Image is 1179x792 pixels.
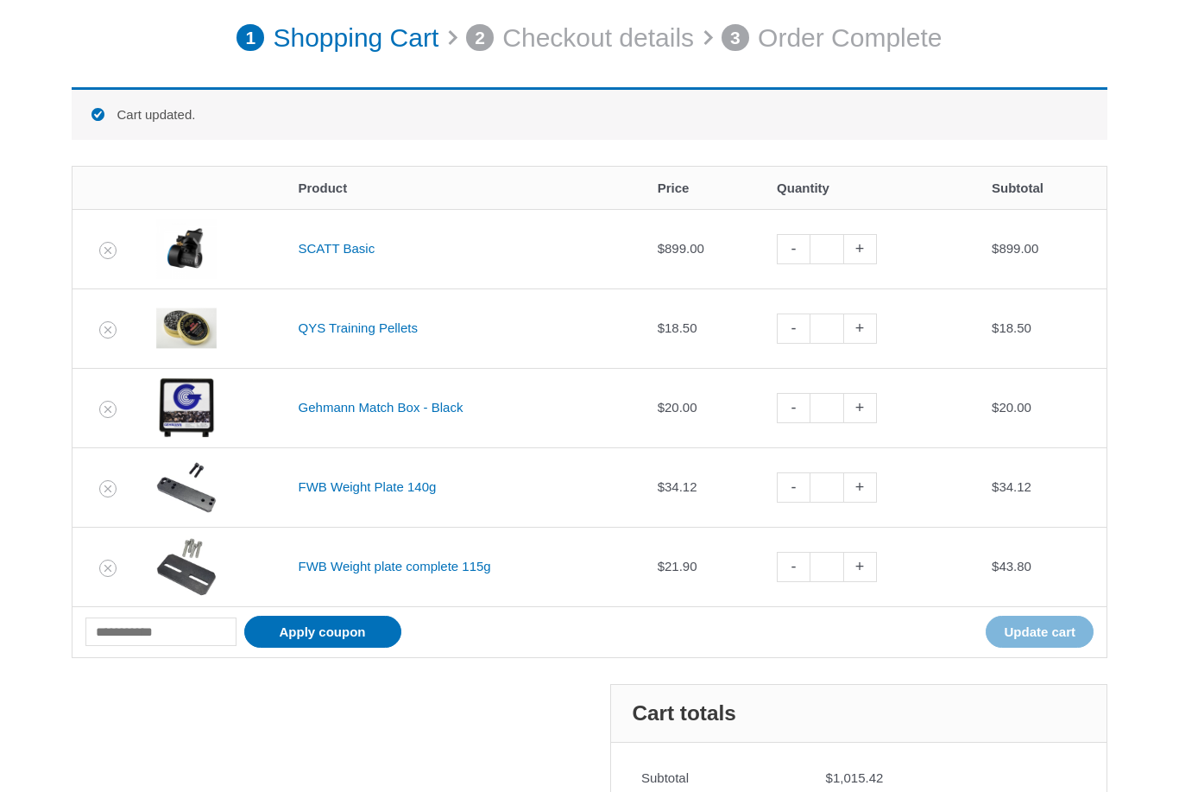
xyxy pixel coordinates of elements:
a: QYS Training Pellets [299,320,418,335]
button: Update cart [986,616,1094,648]
span: $ [992,559,999,573]
span: $ [658,241,665,256]
bdi: 21.90 [658,559,697,573]
img: FWB Weight Plate 140g [156,457,217,517]
span: 1 [236,24,264,52]
span: $ [658,400,665,415]
span: $ [992,479,999,494]
bdi: 20.00 [658,400,697,415]
img: SCATT Basic [156,219,217,279]
button: Apply coupon [244,616,401,648]
img: FWB Weight plate complete 115 [156,536,217,597]
a: 1 Shopping Cart [236,14,438,62]
bdi: 20.00 [992,400,1031,415]
a: + [844,234,877,264]
span: $ [658,479,665,494]
span: 2 [466,24,494,52]
bdi: 34.12 [992,479,1031,494]
a: + [844,393,877,423]
img: Gehmann Match Box [156,377,217,438]
a: + [844,552,877,582]
input: Product quantity [810,552,843,582]
bdi: 899.00 [992,241,1038,256]
a: + [844,472,877,503]
p: Shopping Cart [273,14,438,62]
bdi: 18.50 [658,320,697,335]
th: Price [645,167,764,209]
span: $ [658,559,665,573]
span: $ [658,320,665,335]
div: Cart updated. [72,87,1107,140]
a: Gehmann Match Box - Black [299,400,463,415]
th: Subtotal [979,167,1106,209]
input: Product quantity [810,314,843,344]
a: SCATT Basic [299,241,375,256]
a: FWB Weight plate complete 115g [299,559,491,573]
a: Remove QYS Training Pellets from cart [99,321,117,339]
a: Remove FWB Weight plate complete 115g from cart [99,560,117,577]
th: Quantity [764,167,979,209]
a: - [777,314,810,344]
h2: Cart totals [611,685,1106,743]
bdi: 899.00 [658,241,704,256]
input: Product quantity [810,472,843,503]
img: QYS Training Pellets [156,298,217,358]
a: Remove FWB Weight Plate 140g from cart [99,480,117,497]
span: $ [992,241,999,256]
span: $ [992,400,999,415]
a: Remove Gehmann Match Box - Black from cart [99,401,117,418]
a: FWB Weight Plate 140g [299,479,437,494]
a: - [777,234,810,264]
span: $ [826,770,833,785]
a: - [777,552,810,582]
input: Product quantity [810,393,843,423]
span: $ [992,320,999,335]
p: Checkout details [502,14,694,62]
a: - [777,393,810,423]
bdi: 43.80 [992,559,1031,573]
a: - [777,472,810,503]
bdi: 1,015.42 [826,770,884,785]
a: Remove SCATT Basic from cart [99,242,117,259]
bdi: 18.50 [992,320,1031,335]
input: Product quantity [810,234,843,264]
a: + [844,314,877,344]
th: Product [286,167,645,209]
a: 2 Checkout details [466,14,694,62]
bdi: 34.12 [658,479,697,494]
